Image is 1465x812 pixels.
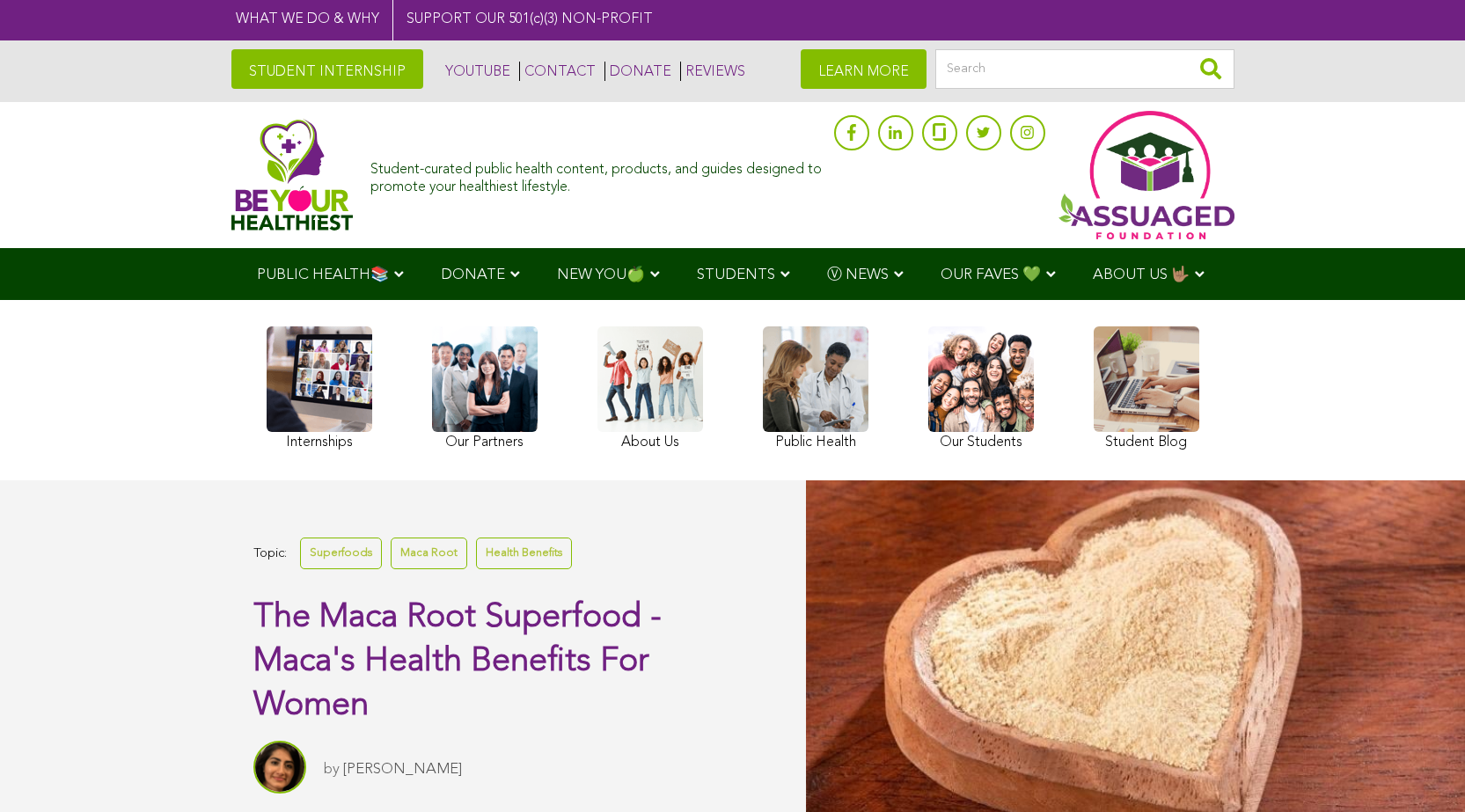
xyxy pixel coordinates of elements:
[441,267,505,282] span: DONATE
[697,267,775,282] span: STUDENTS
[231,49,423,89] a: STUDENT INTERNSHIP
[253,542,287,566] span: Topic:
[231,119,354,230] img: Assuaged
[604,62,671,81] a: DONATE
[1058,111,1234,239] img: Assuaged App
[441,62,510,81] a: YOUTUBE
[827,267,889,282] span: Ⓥ NEWS
[253,601,662,722] span: The Maca Root Superfood - Maca's Health Benefits For Women
[557,267,645,282] span: NEW YOU🍏
[300,538,382,568] a: Superfoods
[1093,267,1190,282] span: ABOUT US 🤟🏽
[519,62,596,81] a: CONTACT
[370,153,824,195] div: Student-curated public health content, products, and guides designed to promote your healthiest l...
[1377,728,1465,812] iframe: Chat Widget
[324,762,340,777] span: by
[935,49,1234,89] input: Search
[391,538,467,568] a: Maca Root
[680,62,745,81] a: REVIEWS
[343,762,462,777] a: [PERSON_NAME]
[253,741,306,794] img: Sitara Darvish
[476,538,572,568] a: Health Benefits
[257,267,389,282] span: PUBLIC HEALTH📚
[941,267,1041,282] span: OUR FAVES 💚
[801,49,927,89] a: LEARN MORE
[933,123,945,141] img: glassdoor
[231,248,1234,300] div: Navigation Menu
